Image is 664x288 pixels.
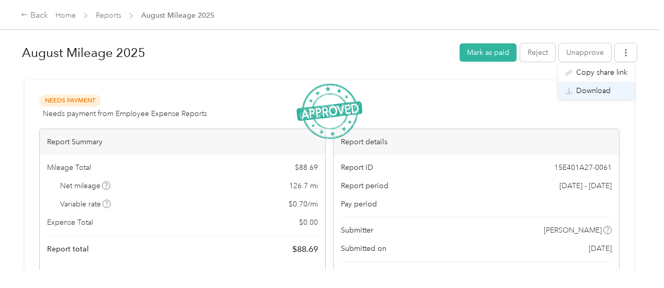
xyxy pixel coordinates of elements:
[43,108,207,119] span: Needs payment from Employee Expense Reports
[559,180,612,191] span: [DATE] - [DATE]
[334,129,619,155] div: Report details
[39,95,101,107] span: Needs Payment
[96,11,121,20] a: Reports
[60,180,111,191] span: Net mileage
[295,162,318,173] span: $ 88.69
[47,162,91,173] span: Mileage Total
[141,10,214,21] span: August Mileage 2025
[520,43,555,62] button: Reject
[292,243,318,256] span: $ 88.69
[341,225,373,236] span: Submitter
[296,84,362,140] img: ApprovedStamp
[289,180,318,191] span: 126.7 mi
[554,162,612,173] span: 15E401A27-0061
[559,43,611,62] button: Unapprove
[289,199,318,210] span: $ 0.70 / mi
[341,269,376,280] span: Approvers
[40,129,325,155] div: Report Summary
[589,243,612,254] span: [DATE]
[341,180,388,191] span: Report period
[22,40,452,65] h1: August Mileage 2025
[341,199,377,210] span: Pay period
[460,43,517,62] button: Mark as paid
[55,11,76,20] a: Home
[47,244,89,255] span: Report total
[552,269,610,280] span: [PERSON_NAME]
[576,85,611,96] span: Download
[341,162,373,173] span: Report ID
[47,217,93,228] span: Expense Total
[21,9,48,22] div: Back
[544,225,602,236] span: [PERSON_NAME]
[605,229,664,288] iframe: Everlance-gr Chat Button Frame
[299,217,318,228] span: $ 0.00
[341,243,386,254] span: Submitted on
[576,67,627,78] span: Copy share link
[60,199,111,210] span: Variable rate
